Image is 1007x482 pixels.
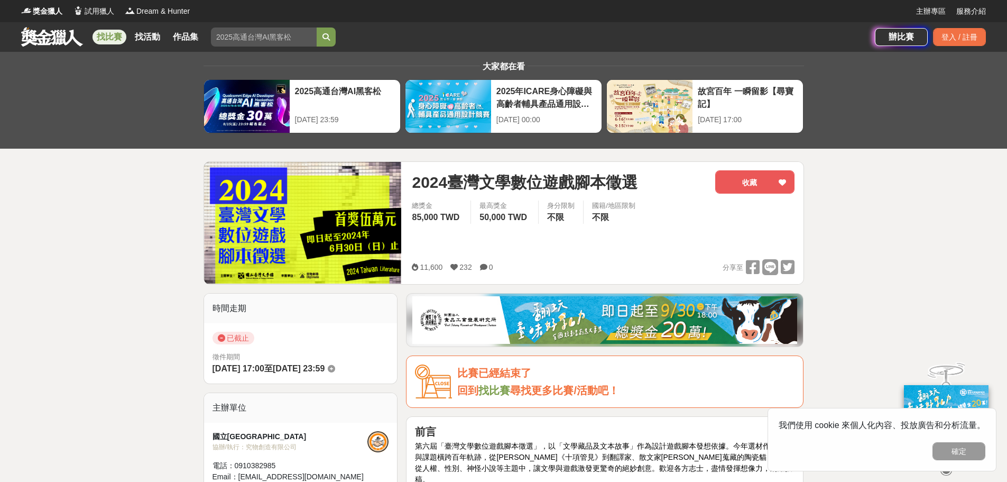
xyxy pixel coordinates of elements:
div: 身分限制 [547,201,575,211]
span: 0 [489,263,493,271]
span: 11,600 [420,263,442,271]
span: 已截止 [213,332,254,344]
div: 國立[GEOGRAPHIC_DATA] [213,431,368,442]
a: Logo獎金獵人 [21,6,62,17]
a: 主辦專區 [916,6,946,17]
span: 不限 [592,213,609,222]
div: 比賽已經結束了 [457,365,794,382]
img: Logo [21,5,32,16]
span: 50,000 TWD [479,213,527,222]
input: 2025高通台灣AI黑客松 [211,28,317,47]
strong: 前言 [415,426,436,438]
span: 總獎金 [412,201,462,211]
a: 服務介紹 [956,6,986,17]
span: Dream & Hunter [136,6,190,17]
span: 徵件期間 [213,353,240,361]
img: b0ef2173-5a9d-47ad-b0e3-de335e335c0a.jpg [412,296,797,344]
div: [DATE] 00:00 [496,114,596,125]
span: 232 [459,263,472,271]
a: 找比賽 [478,385,510,396]
span: 分享至 [723,260,743,276]
a: 找活動 [131,30,164,44]
span: 最高獎金 [479,201,530,211]
a: 2025高通台灣AI黑客松[DATE] 23:59 [204,79,401,133]
a: 作品集 [169,30,202,44]
div: 電話： 0910382985 [213,460,368,471]
span: [DATE] 23:59 [273,364,325,373]
img: Logo [125,5,135,16]
div: 主辦單位 [204,393,398,423]
div: [DATE] 17:00 [698,114,798,125]
button: 確定 [932,442,985,460]
a: 故宮百年 一瞬留影【尋寶記】[DATE] 17:00 [606,79,803,133]
div: 故宮百年 一瞬留影【尋寶記】 [698,85,798,109]
div: 2025年ICARE身心障礙與高齡者輔具產品通用設計競賽 [496,85,596,109]
span: 獎金獵人 [33,6,62,17]
span: 至 [264,364,273,373]
img: Cover Image [204,162,402,284]
span: 大家都在看 [480,62,528,71]
span: 2024臺灣文學數位遊戲腳本徵選 [412,170,638,194]
a: 找比賽 [93,30,126,44]
div: [DATE] 23:59 [295,114,395,125]
a: 2025年ICARE身心障礙與高齡者輔具產品通用設計競賽[DATE] 00:00 [405,79,602,133]
img: ff197300-f8ee-455f-a0ae-06a3645bc375.jpg [904,380,988,451]
span: [DATE] 17:00 [213,364,264,373]
div: 協辦/執行： 究物創造有限公司 [213,442,368,452]
div: 登入 / 註冊 [933,28,986,46]
img: Icon [415,365,452,399]
a: 辦比賽 [875,28,928,46]
span: 尋找更多比賽/活動吧！ [510,385,619,396]
a: Logo試用獵人 [73,6,114,17]
a: LogoDream & Hunter [125,6,190,17]
div: 2025高通台灣AI黑客松 [295,85,395,109]
span: 試用獵人 [85,6,114,17]
img: Logo [73,5,84,16]
span: 不限 [547,213,564,222]
span: 我們使用 cookie 來個人化內容、投放廣告和分析流量。 [779,421,985,430]
span: 85,000 TWD [412,213,459,222]
div: 國籍/地區限制 [592,201,635,211]
div: 時間走期 [204,294,398,323]
button: 收藏 [715,170,794,194]
span: 回到 [457,385,478,396]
